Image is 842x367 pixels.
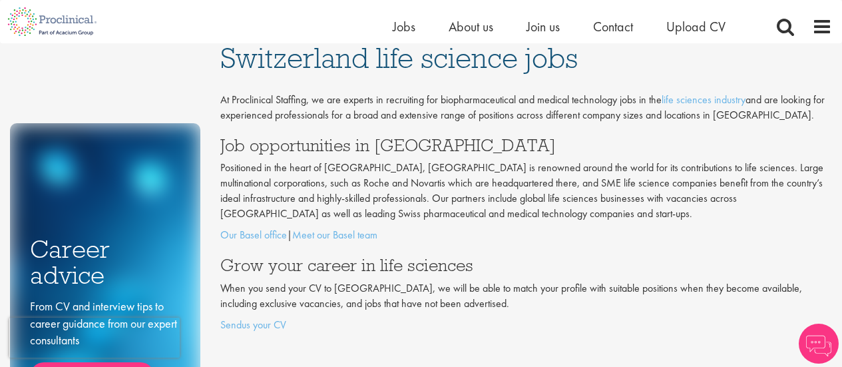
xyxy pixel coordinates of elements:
[220,228,287,242] a: Our Basel office
[666,18,726,35] a: Upload CV
[526,18,560,35] a: Join us
[220,161,832,221] p: Positioned in the heart of [GEOGRAPHIC_DATA], [GEOGRAPHIC_DATA] is renowned around the world for ...
[799,324,839,364] img: Chatbot
[220,318,286,332] a: Sendus your CV
[220,40,578,76] span: Switzerland life science jobs
[662,93,745,107] a: life sciences industry
[220,228,832,243] p: |
[449,18,493,35] a: About us
[220,281,832,312] p: When you send your CV to [GEOGRAPHIC_DATA], we will be able to match your profile with suitable p...
[220,93,832,123] p: At Proclinical Staffing, we are experts in recruiting for biopharmaceutical and medical technolog...
[393,18,415,35] a: Jobs
[220,256,832,274] h3: Grow your career in life sciences
[9,318,180,358] iframe: reCAPTCHA
[593,18,633,35] a: Contact
[220,137,832,154] h3: Job opportunities in [GEOGRAPHIC_DATA]
[30,236,180,288] h3: Career advice
[292,228,377,242] a: Meet our Basel team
